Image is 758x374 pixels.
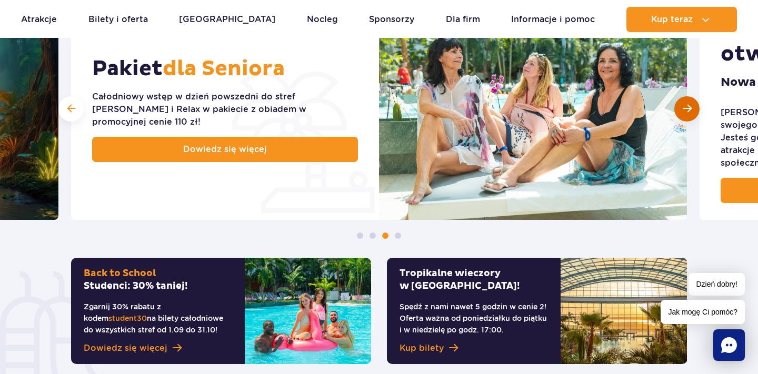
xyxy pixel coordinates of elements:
[651,15,693,24] span: Kup teraz
[307,7,338,32] a: Nocleg
[511,7,595,32] a: Informacje i pomoc
[674,96,700,122] div: Następny slajd
[183,143,267,156] span: Dowiedz się więcej
[400,301,548,336] p: Spędź z nami nawet 5 godzin w cenie 2! Oferta ważna od poniedziałku do piątku i w niedzielę po go...
[689,273,745,296] span: Dzień dobry!
[400,267,548,292] h2: Tropikalne wieczory w [GEOGRAPHIC_DATA]!
[84,342,232,355] a: Dowiedz się więcej
[713,329,745,361] div: Chat
[561,258,687,364] img: Tropikalne wieczory w&nbsp;Suntago!
[84,267,232,292] h2: Studenci: 30% taniej!
[369,7,414,32] a: Sponsorzy
[92,56,285,82] h2: Pakiet
[84,301,232,336] p: Zgarnij 30% rabatu z kodem na bilety całodniowe do wszystkich stref od 1.09 do 31.10!
[661,300,745,324] span: Jak mogę Ci pomóc?
[163,56,285,82] span: dla Seniora
[400,342,444,355] span: Kup bilety
[21,7,57,32] a: Atrakcje
[84,342,167,355] span: Dowiedz się więcej
[88,7,148,32] a: Bilety i oferta
[446,7,480,32] a: Dla firm
[626,7,737,32] button: Kup teraz
[92,137,358,162] a: Dowiedz się więcej
[84,267,156,279] span: Back to School
[400,342,548,355] a: Kup bilety
[179,7,275,32] a: [GEOGRAPHIC_DATA]
[92,90,358,128] div: Całodniowy wstęp w dzień powszedni do stref [PERSON_NAME] i Relax w pakiecie z obiadem w promocyj...
[108,314,147,322] span: student30
[245,258,371,364] img: Back to SchoolStudenci: 30% taniej!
